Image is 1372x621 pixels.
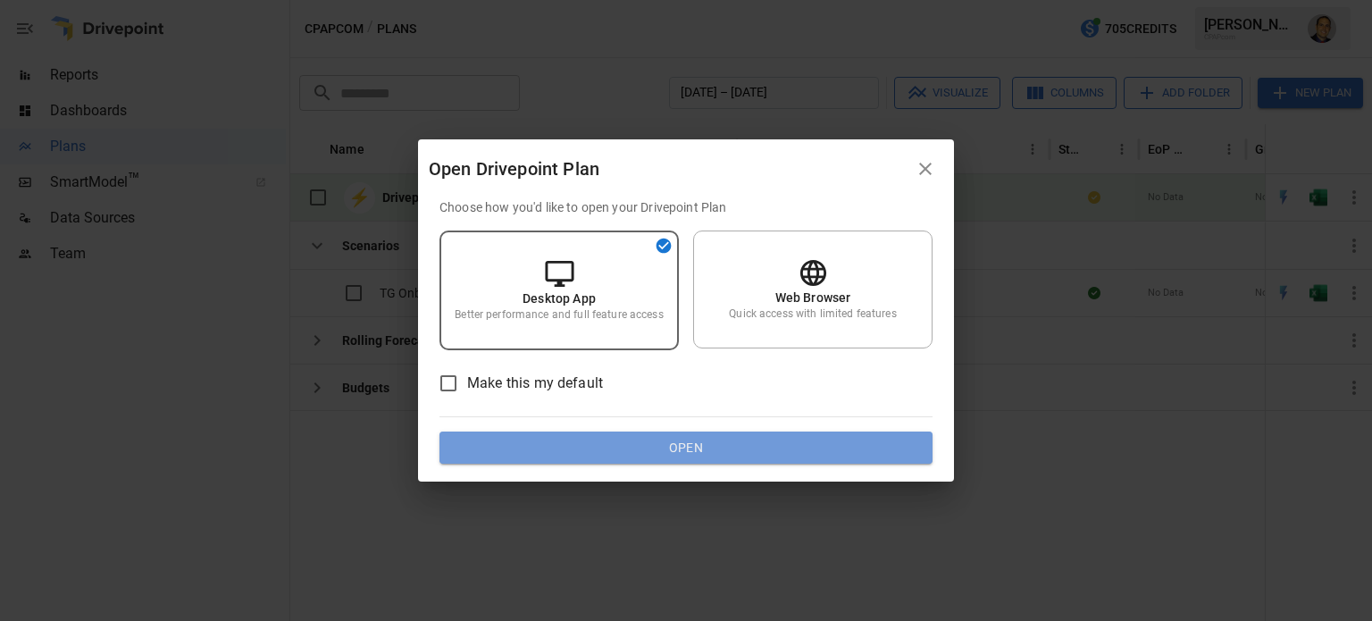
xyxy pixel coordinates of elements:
p: Web Browser [775,289,851,306]
span: Make this my default [467,373,603,394]
div: Open Drivepoint Plan [429,155,908,183]
p: Choose how you'd like to open your Drivepoint Plan [439,198,933,216]
p: Quick access with limited features [729,306,896,322]
p: Desktop App [523,290,596,307]
button: Open [439,432,933,464]
p: Better performance and full feature access [455,307,663,323]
